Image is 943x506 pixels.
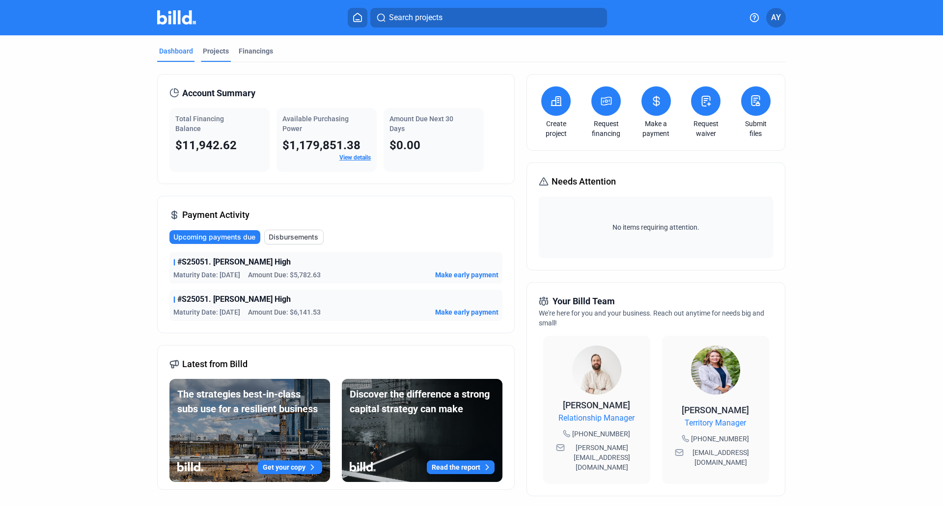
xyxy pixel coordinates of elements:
[539,309,764,327] span: We're here for you and your business. Reach out anytime for needs big and small!
[248,307,321,317] span: Amount Due: $6,141.53
[691,346,740,395] img: Territory Manager
[435,307,499,317] button: Make early payment
[389,115,453,133] span: Amount Due Next 30 Days
[282,115,349,133] span: Available Purchasing Power
[552,175,616,188] span: Needs Attention
[435,270,499,280] button: Make early payment
[169,230,260,244] button: Upcoming payments due
[203,46,229,56] div: Projects
[563,400,630,410] span: [PERSON_NAME]
[639,119,673,138] a: Make a payment
[771,12,781,24] span: AY
[177,256,291,268] span: #S25051. [PERSON_NAME] High
[157,10,196,25] img: Billd Company Logo
[370,8,607,27] button: Search projects
[282,138,361,152] span: $1,179,851.38
[543,222,769,232] span: No items requiring attention.
[589,119,623,138] a: Request financing
[182,208,250,222] span: Payment Activity
[248,270,321,280] span: Amount Due: $5,782.63
[173,232,255,242] span: Upcoming payments due
[766,8,786,27] button: AY
[175,138,237,152] span: $11,942.62
[182,86,255,100] span: Account Summary
[389,12,443,24] span: Search projects
[177,293,291,305] span: #S25051. [PERSON_NAME] High
[691,434,749,444] span: [PHONE_NUMBER]
[173,270,240,280] span: Maturity Date: [DATE]
[572,346,621,395] img: Relationship Manager
[159,46,193,56] div: Dashboard
[685,417,746,429] span: Territory Manager
[539,119,573,138] a: Create project
[427,460,495,474] button: Read the report
[686,448,756,467] span: [EMAIL_ADDRESS][DOMAIN_NAME]
[389,138,420,152] span: $0.00
[689,119,723,138] a: Request waiver
[239,46,273,56] div: Financings
[175,115,224,133] span: Total Financing Balance
[567,443,638,472] span: [PERSON_NAME][EMAIL_ADDRESS][DOMAIN_NAME]
[182,357,248,371] span: Latest from Billd
[682,405,749,415] span: [PERSON_NAME]
[258,460,322,474] button: Get your copy
[350,387,495,416] div: Discover the difference a strong capital strategy can make
[558,412,635,424] span: Relationship Manager
[177,387,322,416] div: The strategies best-in-class subs use for a resilient business
[739,119,773,138] a: Submit files
[553,294,615,308] span: Your Billd Team
[269,232,318,242] span: Disbursements
[339,154,371,161] a: View details
[264,230,324,244] button: Disbursements
[572,429,630,439] span: [PHONE_NUMBER]
[173,307,240,317] span: Maturity Date: [DATE]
